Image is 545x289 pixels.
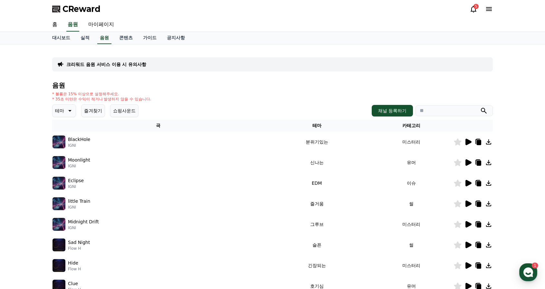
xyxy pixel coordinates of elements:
a: 홈 [47,18,62,32]
a: 공지사항 [162,32,190,44]
p: 테마 [55,106,64,115]
img: music [53,218,65,231]
img: music [53,259,65,272]
td: 분위기있는 [264,132,369,152]
p: Moonlight [68,157,90,163]
p: IGNI [68,225,99,230]
p: IGNI [68,163,90,169]
td: 미스터리 [369,214,454,235]
p: Clue [68,280,78,287]
td: 그루브 [264,214,369,235]
span: 1 [65,204,68,209]
a: 홈 [2,204,43,220]
button: 쇼핑사운드 [110,104,139,117]
td: 썰 [369,235,454,255]
span: 홈 [20,214,24,219]
img: music [53,238,65,251]
p: Midnight Drift [68,219,99,225]
a: 설정 [83,204,124,220]
a: 크리워드 음원 서비스 이용 시 유의사항 [66,61,146,68]
img: music [53,197,65,210]
p: Hide [68,260,78,266]
td: 유머 [369,152,454,173]
td: 슬픈 [264,235,369,255]
th: 테마 [264,120,369,132]
td: 미스터리 [369,132,454,152]
a: 콘텐츠 [114,32,138,44]
p: IGNI [68,184,84,189]
p: Flow H [68,246,90,251]
a: 가이드 [138,32,162,44]
a: 실적 [75,32,95,44]
a: CReward [52,4,100,14]
img: music [53,135,65,148]
p: IGNI [68,205,90,210]
td: 미스터리 [369,255,454,276]
h4: 음원 [52,82,493,89]
p: Sad Night [68,239,90,246]
span: CReward [62,4,100,14]
p: Eclipse [68,177,84,184]
span: 대화 [59,214,67,219]
td: EDM [264,173,369,193]
p: BlackHole [68,136,90,143]
a: 5 [470,5,477,13]
button: 즐겨찾기 [81,104,105,117]
a: 음원 [66,18,79,32]
td: 긴장되는 [264,255,369,276]
p: little Train [68,198,90,205]
button: 테마 [52,104,76,117]
p: * 35초 미만은 수익이 적거나 발생하지 않을 수 있습니다. [52,97,151,102]
img: music [53,156,65,169]
td: 즐거움 [264,193,369,214]
p: Flow H [68,266,81,272]
th: 곡 [52,120,264,132]
td: 이슈 [369,173,454,193]
p: IGNI [68,143,90,148]
span: 설정 [100,214,107,219]
td: 썰 [369,193,454,214]
a: 대시보드 [47,32,75,44]
a: 음원 [97,32,111,44]
a: 마이페이지 [83,18,119,32]
a: 1대화 [43,204,83,220]
td: 신나는 [264,152,369,173]
p: * 볼륨은 15% 이상으로 설정해주세요. [52,91,151,97]
div: 5 [473,4,479,9]
img: music [53,177,65,190]
button: 채널 등록하기 [372,105,413,117]
th: 카테고리 [369,120,454,132]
